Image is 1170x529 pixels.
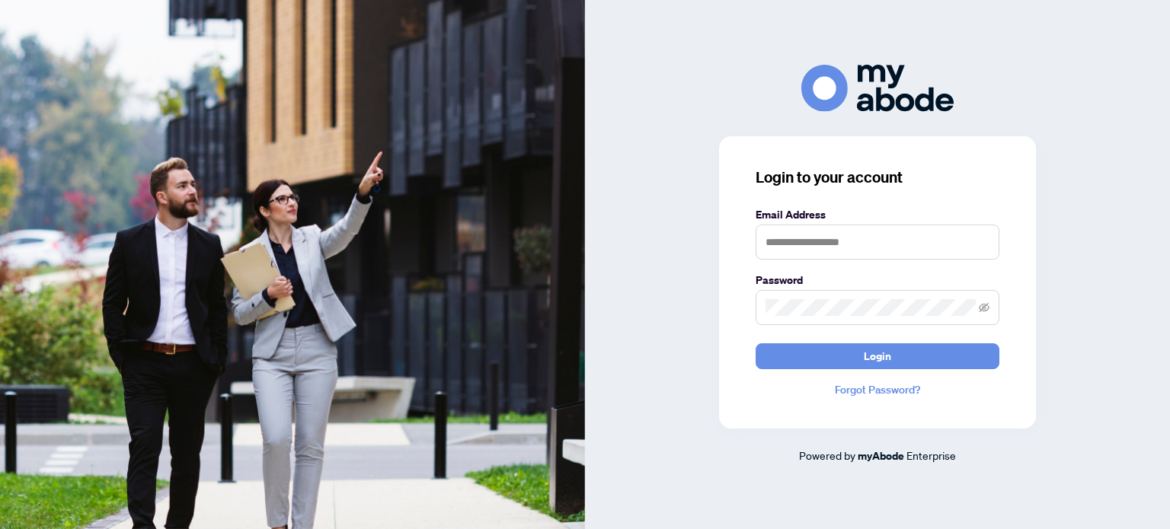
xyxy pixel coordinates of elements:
[799,448,855,462] span: Powered by
[756,272,999,288] label: Password
[756,167,999,188] h3: Login to your account
[756,206,999,223] label: Email Address
[864,344,891,368] span: Login
[979,302,989,313] span: eye-invisible
[858,448,904,464] a: myAbode
[801,65,954,111] img: ma-logo
[756,381,999,398] a: Forgot Password?
[756,343,999,369] button: Login
[906,448,956,462] span: Enterprise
